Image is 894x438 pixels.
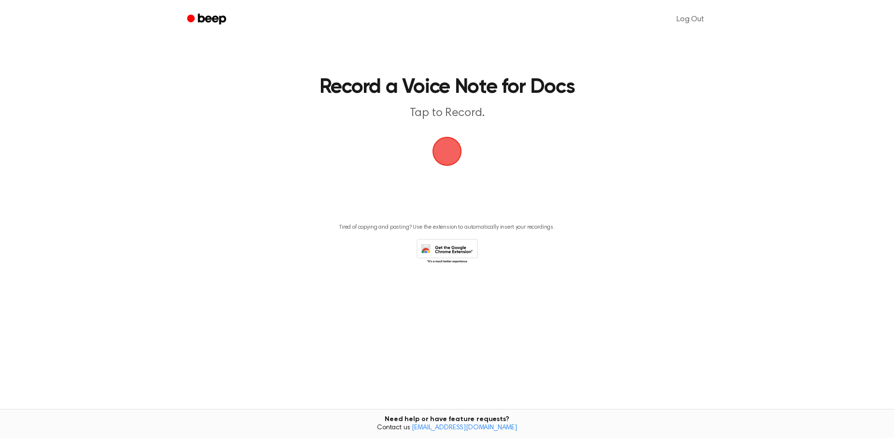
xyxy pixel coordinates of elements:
[261,105,633,121] p: Tap to Record.
[339,224,555,231] p: Tired of copying and pasting? Use the extension to automatically insert your recordings.
[412,424,517,431] a: [EMAIL_ADDRESS][DOMAIN_NAME]
[6,424,888,433] span: Contact us
[180,10,235,29] a: Beep
[200,77,694,98] h1: Record a Voice Note for Docs
[433,137,461,166] button: Beep Logo
[667,8,714,31] a: Log Out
